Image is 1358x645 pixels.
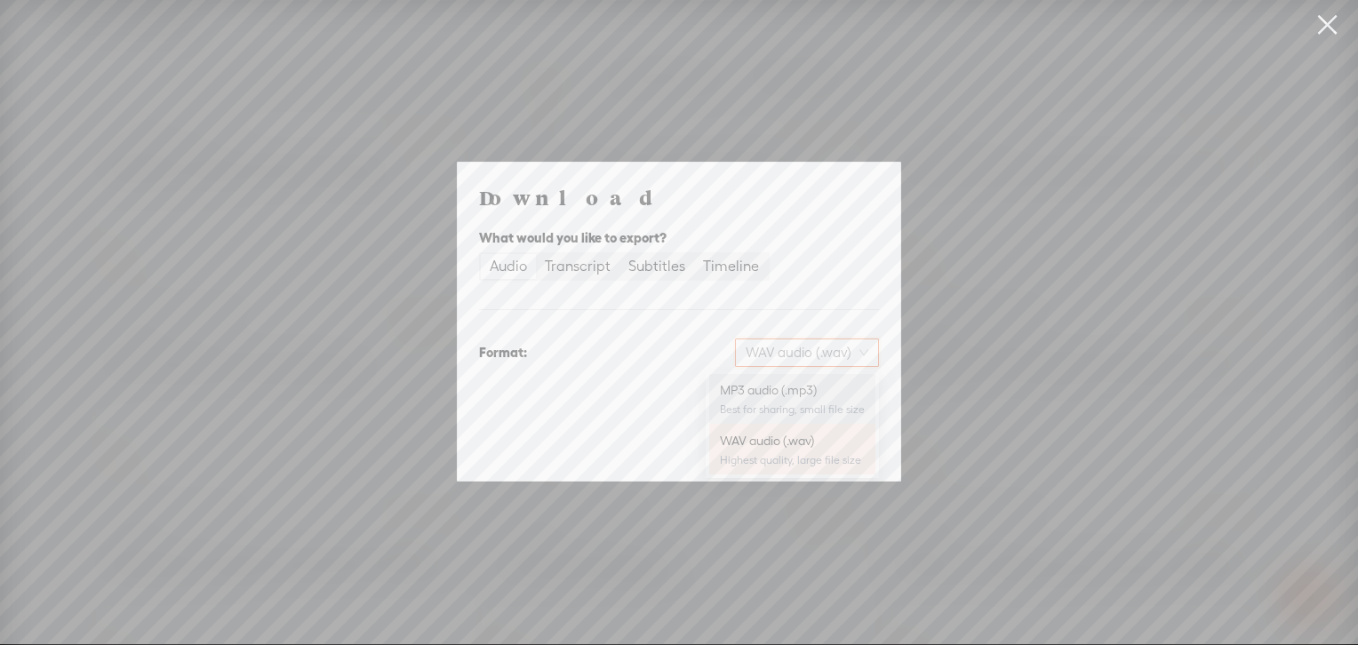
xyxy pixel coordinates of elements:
[479,342,527,363] div: Format:
[479,252,770,281] div: segmented control
[703,254,759,279] div: Timeline
[746,339,868,366] span: WAV audio (.wav)
[720,381,865,399] div: MP3 audio (.mp3)
[720,402,865,417] div: Best for sharing, small file size
[720,432,865,450] div: WAV audio (.wav)
[479,184,879,211] h4: Download
[479,227,879,249] div: What would you like to export?
[545,254,611,279] div: Transcript
[720,453,865,467] div: Highest quality, large file size
[628,254,685,279] div: Subtitles
[490,254,527,279] div: Audio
